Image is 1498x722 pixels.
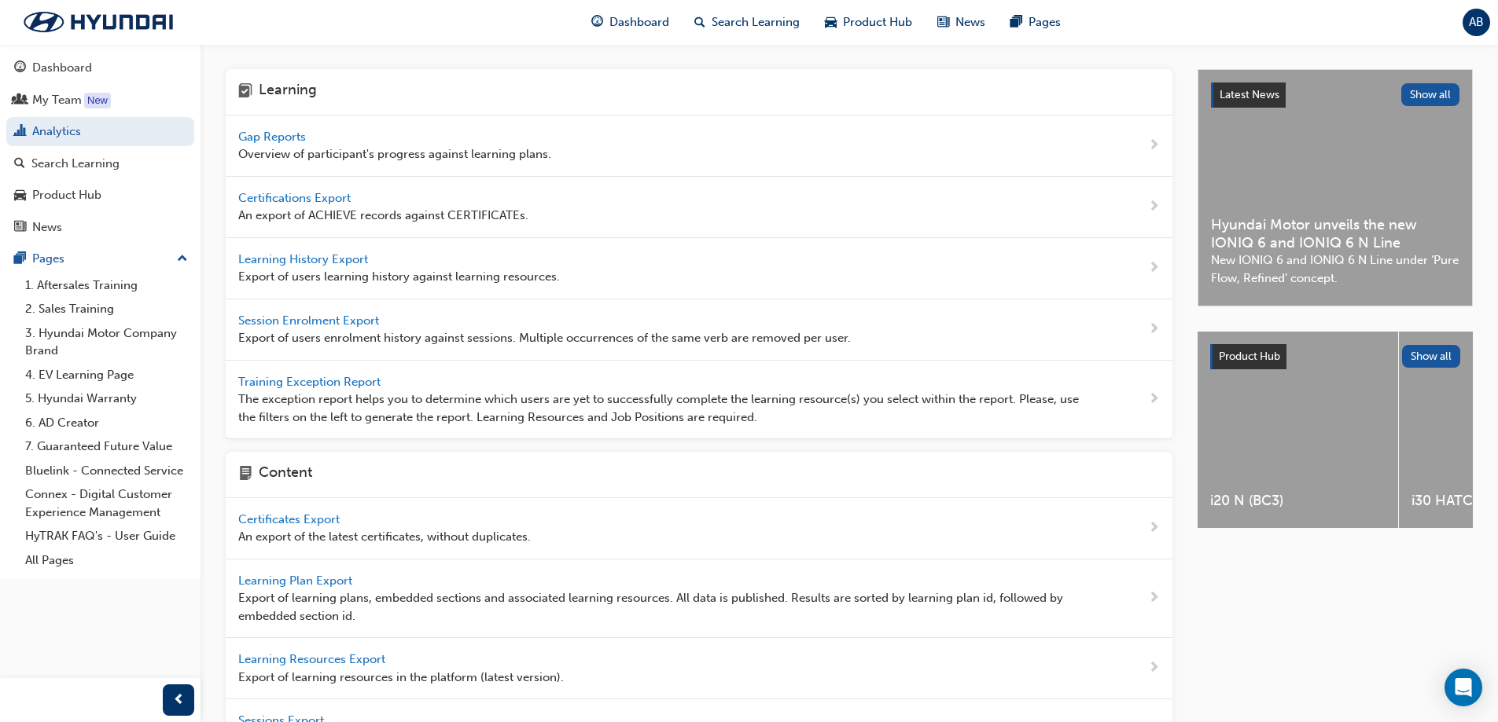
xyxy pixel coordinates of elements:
a: i20 N (BC3) [1198,332,1398,528]
span: Export of users learning history against learning resources. [238,268,560,286]
a: 3. Hyundai Motor Company Brand [19,321,194,363]
span: New IONIQ 6 and IONIQ 6 N Line under ‘Pure Flow, Refined’ concept. [1211,251,1459,287]
a: Dashboard [6,53,194,82]
span: Latest News [1220,88,1279,101]
button: Show all [1401,83,1460,106]
a: 4. EV Learning Page [19,363,194,387]
span: News [955,13,985,31]
a: Learning History Export Export of users learning history against learning resources.next-icon [226,238,1172,299]
button: DashboardMy TeamAnalyticsSearch LearningProduct HubNews [6,50,194,244]
a: Product Hub [6,181,194,210]
span: AB [1469,13,1484,31]
a: Connex - Digital Customer Experience Management [19,482,194,524]
span: next-icon [1148,658,1160,678]
span: i20 N (BC3) [1210,492,1386,510]
a: Training Exception Report The exception report helps you to determine which users are yet to succ... [226,361,1172,440]
a: 1. Aftersales Training [19,273,194,298]
span: news-icon [937,13,949,32]
span: Hyundai Motor unveils the new IONIQ 6 and IONIQ 6 N Line [1211,216,1459,251]
a: guage-iconDashboard [579,6,682,38]
a: Learning Resources Export Export of learning resources in the platform (latest version).next-icon [226,638,1172,699]
a: Certificates Export An export of the latest certificates, without duplicates.next-icon [226,498,1172,559]
button: Pages [6,244,194,273]
button: Show all [1402,345,1461,368]
button: AB [1463,9,1490,36]
span: The exception report helps you to determine which users are yet to successfully complete the lear... [238,390,1098,426]
a: News [6,213,194,242]
img: Trak [8,5,189,38]
span: Learning Plan Export [238,574,355,588]
span: Dashboard [609,13,669,31]
span: Gap Reports [238,130,309,144]
span: next-icon [1148,320,1160,339]
span: Export of learning plans, embedded sections and associated learning resources. All data is publis... [238,589,1098,625]
div: Search Learning [31,155,120,173]
div: Pages [32,250,64,268]
span: chart-icon [14,125,26,139]
span: Certificates Export [238,512,343,526]
h4: Content [259,464,312,485]
span: guage-icon [14,61,26,75]
a: Analytics [6,117,194,146]
span: Learning Resources Export [238,652,388,666]
a: HyTRAK FAQ's - User Guide [19,524,194,548]
span: car-icon [825,13,837,32]
span: next-icon [1148,136,1160,156]
span: Training Exception Report [238,375,384,389]
div: Dashboard [32,59,92,77]
a: Product HubShow all [1210,344,1460,369]
a: All Pages [19,548,194,573]
a: My Team [6,86,194,115]
div: Product Hub [32,186,101,204]
span: next-icon [1148,390,1160,409]
span: Overview of participant's progress against learning plans. [238,145,551,163]
span: Export of learning resources in the platform (latest version). [238,669,564,687]
span: Session Enrolment Export [238,313,382,328]
h4: Learning [259,82,317,102]
span: Certifications Export [238,191,354,205]
span: search-icon [694,13,705,32]
div: News [32,218,62,236]
a: news-iconNews [925,6,998,38]
a: pages-iconPages [998,6,1073,38]
a: 2. Sales Training [19,297,194,321]
a: Latest NewsShow all [1211,82,1459,108]
div: Open Intercom Messenger [1445,669,1482,706]
span: guage-icon [591,13,603,32]
a: Gap Reports Overview of participant's progress against learning plans.next-icon [226,115,1172,177]
a: Certifications Export An export of ACHIEVE records against CERTIFICATEs.next-icon [226,177,1172,238]
span: page-icon [238,464,252,485]
span: up-icon [177,249,188,269]
div: My Team [32,91,82,109]
span: pages-icon [14,252,26,266]
span: search-icon [14,157,25,171]
a: Session Enrolment Export Export of users enrolment history against sessions. Multiple occurrences... [226,299,1172,361]
a: Bluelink - Connected Service [19,459,194,483]
span: people-icon [14,93,26,108]
span: next-icon [1148,258,1160,278]
span: Product Hub [843,13,912,31]
span: next-icon [1148,197,1160,217]
span: next-icon [1148,519,1160,538]
a: car-iconProduct Hub [812,6,925,38]
span: Learning History Export [238,252,371,266]
span: prev-icon [173,691,185,710]
span: Search Learning [712,13,800,31]
a: search-iconSearch Learning [682,6,812,38]
a: Latest NewsShow allHyundai Motor unveils the new IONIQ 6 and IONIQ 6 N LineNew IONIQ 6 and IONIQ ... [1198,69,1473,306]
a: Learning Plan Export Export of learning plans, embedded sections and associated learning resource... [226,559,1172,639]
span: An export of ACHIEVE records against CERTIFICATEs. [238,207,528,225]
div: Tooltip anchor [84,93,111,108]
a: 6. AD Creator [19,411,194,435]
span: car-icon [14,189,26,203]
span: Product Hub [1219,350,1280,363]
span: pages-icon [1010,13,1022,32]
a: Search Learning [6,149,194,178]
span: next-icon [1148,588,1160,608]
span: Export of users enrolment history against sessions. Multiple occurrences of the same verb are rem... [238,329,851,347]
span: news-icon [14,221,26,235]
a: 7. Guaranteed Future Value [19,434,194,459]
a: 5. Hyundai Warranty [19,387,194,411]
